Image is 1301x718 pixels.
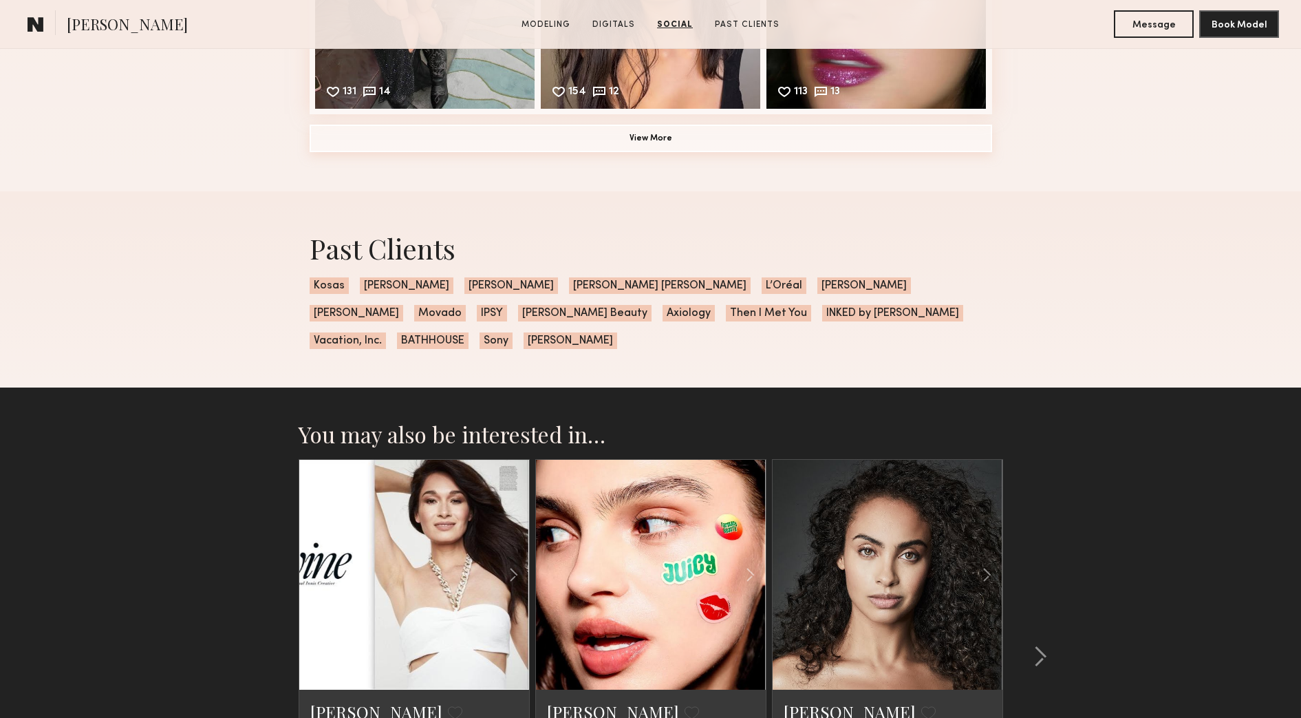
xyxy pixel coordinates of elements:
[343,87,356,99] div: 131
[518,305,652,321] span: [PERSON_NAME] Beauty
[310,125,992,152] button: View More
[310,230,992,266] div: Past Clients
[67,14,188,38] span: [PERSON_NAME]
[762,277,806,294] span: L’Oréal
[569,277,751,294] span: [PERSON_NAME] [PERSON_NAME]
[587,19,641,31] a: Digitals
[726,305,811,321] span: Then I Met You
[464,277,558,294] span: [PERSON_NAME]
[524,332,617,349] span: [PERSON_NAME]
[310,332,386,349] span: Vacation, Inc.
[299,421,1003,448] h2: You may also be interested in…
[477,305,507,321] span: IPSY
[794,87,808,99] div: 113
[360,277,453,294] span: [PERSON_NAME]
[652,19,698,31] a: Social
[310,277,349,294] span: Kosas
[830,87,840,99] div: 13
[397,332,469,349] span: BATHHOUSE
[709,19,785,31] a: Past Clients
[1199,18,1279,30] a: Book Model
[609,87,619,99] div: 12
[516,19,576,31] a: Modeling
[1114,10,1194,38] button: Message
[822,305,963,321] span: INKED by [PERSON_NAME]
[414,305,466,321] span: Movado
[568,87,586,99] div: 154
[310,305,403,321] span: [PERSON_NAME]
[379,87,391,99] div: 14
[1199,10,1279,38] button: Book Model
[817,277,911,294] span: [PERSON_NAME]
[480,332,513,349] span: Sony
[663,305,715,321] span: Axiology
